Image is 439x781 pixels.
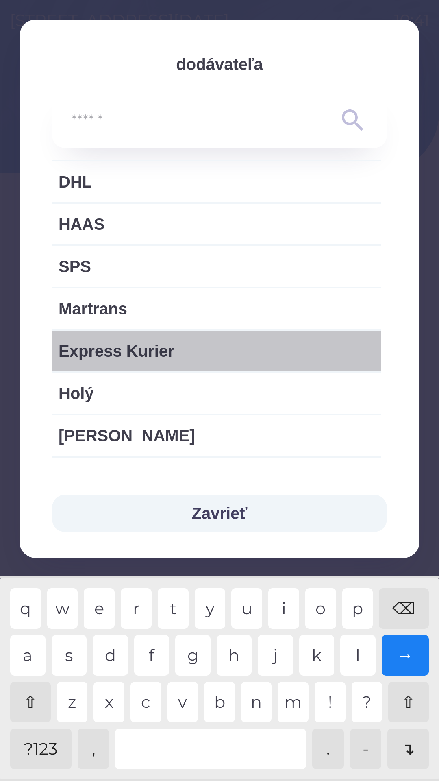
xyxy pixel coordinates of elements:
div: HAAS [52,204,381,244]
button: Zavrieť [52,495,387,532]
span: Holý [59,381,374,406]
div: DHL [52,161,381,202]
span: Express Kurier [59,339,374,363]
div: Holý [52,373,381,414]
span: DHL [59,170,374,194]
span: Martrans [59,297,374,321]
span: HAAS [59,212,374,236]
span: SPS [59,254,374,279]
span: Notthegger [59,466,374,490]
span: [PERSON_NAME] [59,423,374,448]
div: [PERSON_NAME] [52,415,381,456]
p: dodávateľa [52,52,387,76]
div: Express Kurier [52,331,381,371]
div: Notthegger [52,458,381,498]
div: Martrans [52,288,381,329]
div: SPS [52,246,381,287]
